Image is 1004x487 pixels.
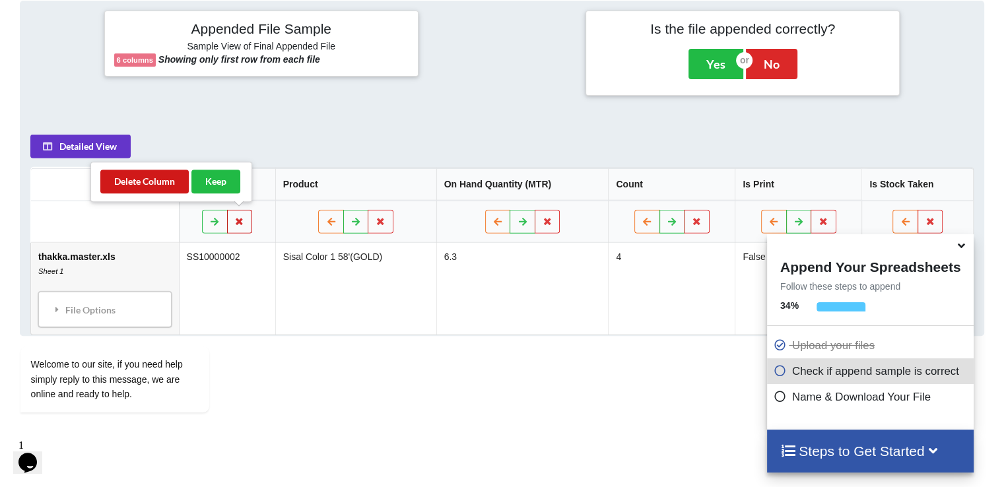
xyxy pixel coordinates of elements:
[158,54,320,65] b: Showing only first row from each file
[13,434,55,474] iframe: chat widget
[780,300,799,311] b: 34 %
[30,135,131,158] button: Detailed View
[114,41,409,54] h6: Sample View of Final Appended File
[436,243,609,335] td: 6.3
[275,168,436,201] th: Product
[735,243,861,335] td: False
[735,168,861,201] th: Is Print
[767,255,974,275] h4: Append Your Spreadsheets
[780,443,960,459] h4: Steps to Get Started
[117,56,153,64] b: 6 columns
[13,227,251,428] iframe: chat widget
[608,243,735,335] td: 4
[191,170,240,193] button: Keep
[436,168,609,201] th: On Hand Quantity (MTR)
[774,389,970,405] p: Name & Download Your File
[861,168,973,201] th: Is Stock Taken
[595,20,890,37] h4: Is the file appended correctly?
[275,243,436,335] td: Sisal Color 1 58'(GOLD)
[767,280,974,293] p: Follow these steps to append
[774,363,970,379] p: Check if append sample is correct
[774,337,970,354] p: Upload your files
[746,49,797,79] button: No
[114,20,409,39] h4: Appended File Sample
[608,168,735,201] th: Count
[688,49,743,79] button: Yes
